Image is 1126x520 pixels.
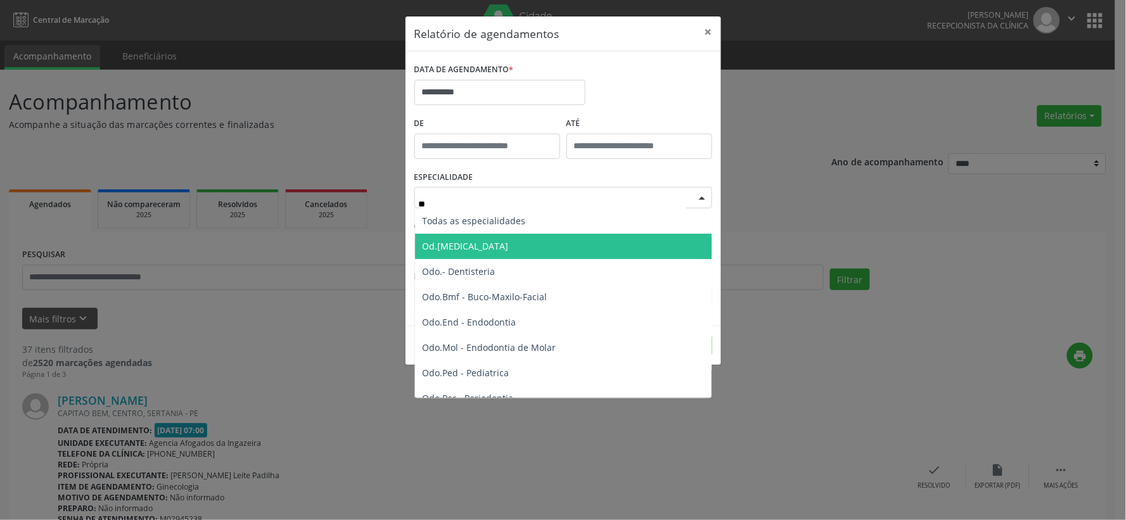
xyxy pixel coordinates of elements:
[696,16,721,48] button: Close
[423,341,556,353] span: Odo.Mol - Endodontia de Molar
[423,367,509,379] span: Odo.Ped - Pediatrica
[414,25,560,42] h5: Relatório de agendamentos
[423,392,514,404] span: Odo.Per - Periodontia
[423,291,547,303] span: Odo.Bmf - Buco-Maxilo-Facial
[423,265,496,277] span: Odo.- Dentisteria
[414,60,514,80] label: DATA DE AGENDAMENTO
[423,316,516,328] span: Odo.End - Endodontia
[414,168,473,187] label: ESPECIALIDADE
[423,240,509,252] span: Od.[MEDICAL_DATA]
[414,114,560,134] label: De
[423,215,526,227] span: Todas as especialidades
[566,114,712,134] label: ATÉ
